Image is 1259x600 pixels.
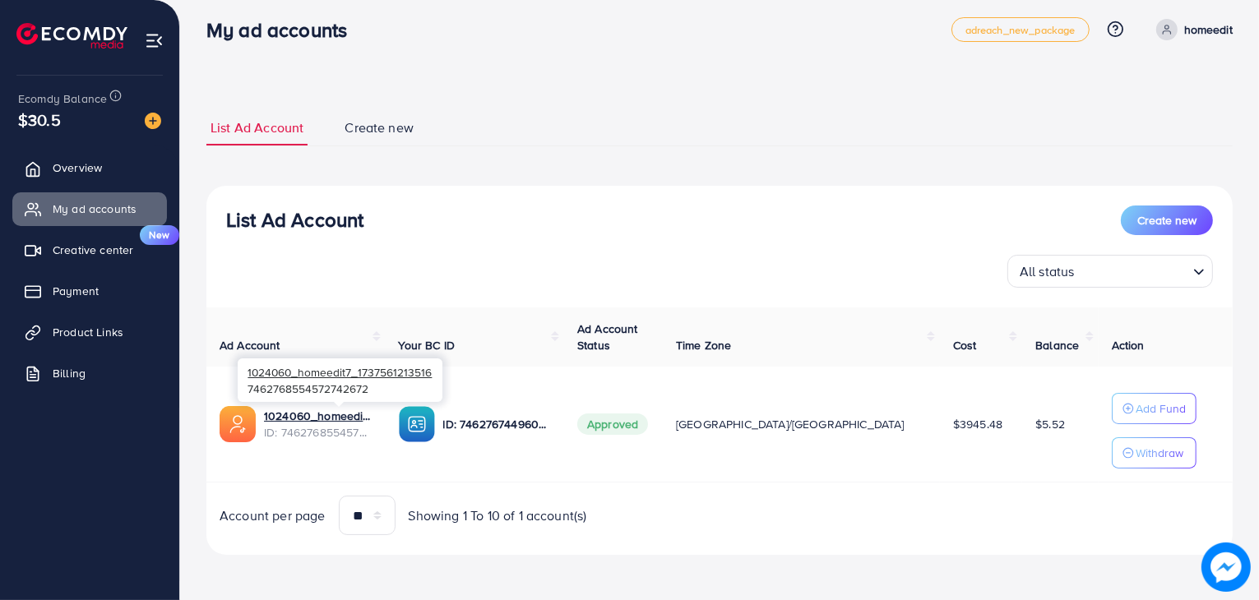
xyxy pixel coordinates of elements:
[145,31,164,50] img: menu
[1121,205,1213,235] button: Create new
[1136,443,1183,463] p: Withdraw
[53,324,123,340] span: Product Links
[220,406,256,442] img: ic-ads-acc.e4c84228.svg
[53,283,99,299] span: Payment
[1035,337,1079,353] span: Balance
[1150,19,1233,40] a: homeedit
[206,18,360,42] h3: My ad accounts
[238,358,442,402] div: 7462768554572742672
[399,406,435,442] img: ic-ba-acc.ded83a64.svg
[220,337,280,353] span: Ad Account
[1184,20,1233,39] p: homeedit
[12,192,167,225] a: My ad accounts
[53,159,102,176] span: Overview
[1112,337,1145,353] span: Action
[953,416,1002,432] span: $3945.48
[248,364,432,380] span: 1024060_homeedit7_1737561213516
[399,337,456,353] span: Your BC ID
[1016,260,1078,284] span: All status
[1201,542,1251,592] img: image
[12,275,167,307] a: Payment
[1112,393,1197,424] button: Add Fund
[12,233,167,266] a: Creative centerNew
[409,506,587,525] span: Showing 1 To 10 of 1 account(s)
[965,25,1076,35] span: adreach_new_package
[53,242,133,258] span: Creative center
[53,365,86,381] span: Billing
[211,118,303,137] span: List Ad Account
[676,416,905,432] span: [GEOGRAPHIC_DATA]/[GEOGRAPHIC_DATA]
[18,108,61,132] span: $30.5
[226,208,363,232] h3: List Ad Account
[1137,212,1197,228] span: Create new
[12,357,167,390] a: Billing
[16,23,127,48] img: logo
[577,321,638,353] span: Ad Account Status
[145,113,161,129] img: image
[951,17,1090,42] a: adreach_new_package
[220,506,326,525] span: Account per page
[1080,256,1187,284] input: Search for option
[953,337,977,353] span: Cost
[1007,255,1213,288] div: Search for option
[12,151,167,184] a: Overview
[264,408,373,424] a: 1024060_homeedit7_1737561213516
[345,118,414,137] span: Create new
[676,337,731,353] span: Time Zone
[577,413,648,435] span: Approved
[12,316,167,348] a: Product Links
[53,201,137,217] span: My ad accounts
[264,424,373,441] span: ID: 7462768554572742672
[1112,437,1197,468] button: Withdraw
[140,225,179,245] span: New
[443,414,552,434] p: ID: 7462767449604177937
[18,90,107,107] span: Ecomdy Balance
[1035,416,1065,432] span: $5.52
[1136,399,1186,418] p: Add Fund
